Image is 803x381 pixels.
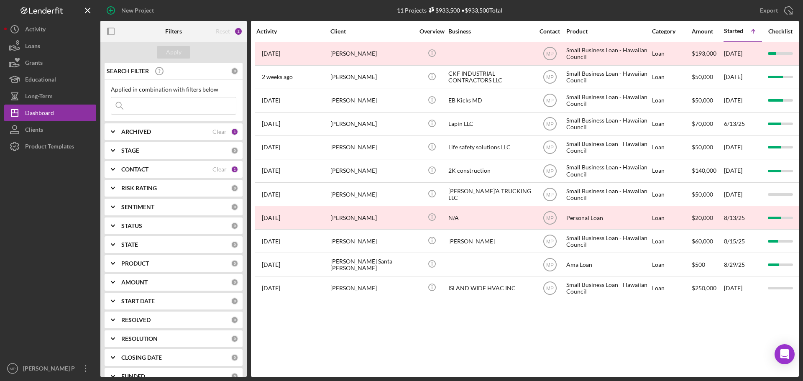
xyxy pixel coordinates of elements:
div: 11 Projects • $933,500 Total [397,7,502,14]
div: Applied in combination with filters below [111,86,236,93]
button: Educational [4,71,96,88]
time: 2025-09-03 03:41 [262,238,280,245]
div: 0 [231,260,238,267]
div: Activity [25,21,46,40]
div: Category [652,28,691,35]
div: [PERSON_NAME] [330,230,414,252]
div: Overview [416,28,448,35]
div: Grants [25,54,43,73]
div: Loan [652,43,691,65]
div: [PERSON_NAME] [330,136,414,159]
time: 2025-09-06 01:34 [262,74,293,80]
text: MP [546,168,554,174]
time: 2025-09-16 19:38 [262,167,280,174]
div: [PERSON_NAME] [330,183,414,205]
div: [DATE] [724,136,762,159]
b: RISK RATING [121,185,157,192]
span: $250,000 [692,284,716,292]
div: Client [330,28,414,35]
button: Apply [157,46,190,59]
div: 0 [231,184,238,192]
div: CKF INDUSTRIAL CONTRACTORS LLC [448,66,532,88]
span: $70,000 [692,120,713,127]
div: 0 [231,279,238,286]
div: [DATE] [724,183,762,205]
div: 8/15/25 [724,230,762,252]
b: STATUS [121,222,142,229]
div: 6/13/25 [724,113,762,135]
div: Loan [652,277,691,299]
div: Life safety solutions LLC [448,136,532,159]
div: Ama Loan [566,253,650,276]
time: 2025-09-17 08:38 [262,120,280,127]
div: 2K construction [448,160,532,182]
div: Activity [256,28,330,35]
div: [PERSON_NAME] [330,277,414,299]
text: MP [546,215,554,221]
b: CONTACT [121,166,148,173]
div: [PERSON_NAME] [330,43,414,65]
text: MP [546,121,554,127]
div: Clients [25,121,43,140]
div: 0 [231,241,238,248]
div: Loan [652,207,691,229]
span: $60,000 [692,238,713,245]
button: Clients [4,121,96,138]
time: 2025-09-18 23:13 [262,261,280,268]
div: [PERSON_NAME] [330,113,414,135]
div: [DATE] [724,277,762,299]
b: STAGE [121,147,139,154]
text: MP [546,286,554,292]
time: 2025-08-09 03:32 [262,97,280,104]
div: [PERSON_NAME] [448,230,532,252]
button: Dashboard [4,105,96,121]
div: [PERSON_NAME] [330,160,414,182]
div: 1 [231,128,238,136]
span: $140,000 [692,167,716,174]
div: New Project [121,2,154,19]
span: $50,000 [692,97,713,104]
div: Lapin LLC [448,113,532,135]
div: [DATE] [724,89,762,112]
button: MP[PERSON_NAME] P [4,360,96,377]
div: [PERSON_NAME] [330,207,414,229]
button: Grants [4,54,96,71]
time: 2025-09-19 03:02 [262,285,280,292]
div: Small Business Loan - Hawaiian Council [566,277,650,299]
b: CLOSING DATE [121,354,162,361]
text: MP [546,145,554,151]
b: RESOLUTION [121,335,158,342]
div: Product [566,28,650,35]
text: MP [546,192,554,197]
div: 0 [231,147,238,154]
button: New Project [100,2,162,19]
div: 2 [234,27,243,36]
div: Open Intercom Messenger [775,344,795,364]
button: Loans [4,38,96,54]
div: Contact [534,28,565,35]
time: 2025-07-17 21:26 [262,191,280,198]
div: Loan [652,66,691,88]
b: STATE [121,241,138,248]
div: Loans [25,38,40,56]
div: Long-Term [25,88,53,107]
div: Educational [25,71,56,90]
span: $50,000 [692,143,713,151]
div: Loan [652,136,691,159]
text: MP [546,238,554,244]
text: MP [546,98,554,104]
div: 8/13/25 [724,207,762,229]
div: Small Business Loan - Hawaiian Council [566,66,650,88]
a: Activity [4,21,96,38]
div: Small Business Loan - Hawaiian Council [566,230,650,252]
text: MP [546,262,554,268]
b: Filters [165,28,182,35]
button: Export [752,2,799,19]
div: Loan [652,160,691,182]
div: Apply [166,46,182,59]
b: SENTIMENT [121,204,154,210]
div: Small Business Loan - Hawaiian Council [566,136,650,159]
div: $50,000 [692,66,723,88]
